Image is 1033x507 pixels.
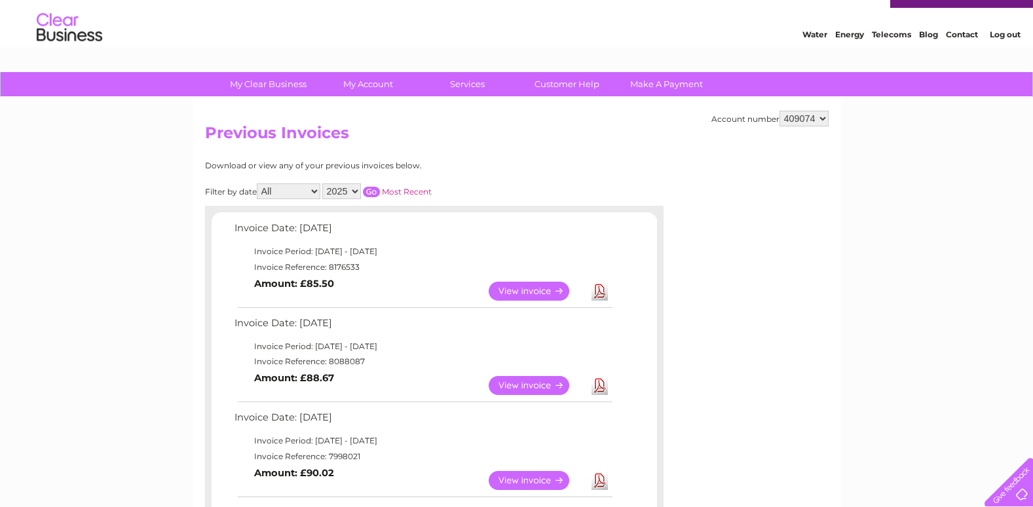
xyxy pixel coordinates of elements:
[513,72,621,96] a: Customer Help
[612,72,721,96] a: Make A Payment
[231,219,614,244] td: Invoice Date: [DATE]
[489,471,585,490] a: View
[36,34,103,74] img: logo.png
[205,161,549,170] div: Download or view any of your previous invoices below.
[489,376,585,395] a: View
[413,72,521,96] a: Services
[208,7,827,64] div: Clear Business is a trading name of Verastar Limited (registered in [GEOGRAPHIC_DATA] No. 3667643...
[254,278,334,290] b: Amount: £85.50
[592,471,608,490] a: Download
[214,72,322,96] a: My Clear Business
[314,72,422,96] a: My Account
[786,7,876,23] a: 0333 014 3131
[802,56,827,66] a: Water
[872,56,911,66] a: Telecoms
[592,282,608,301] a: Download
[231,244,614,259] td: Invoice Period: [DATE] - [DATE]
[231,409,614,433] td: Invoice Date: [DATE]
[489,282,585,301] a: View
[254,467,334,479] b: Amount: £90.02
[231,314,614,339] td: Invoice Date: [DATE]
[231,339,614,354] td: Invoice Period: [DATE] - [DATE]
[946,56,978,66] a: Contact
[231,259,614,275] td: Invoice Reference: 8176533
[919,56,938,66] a: Blog
[205,124,829,149] h2: Previous Invoices
[231,449,614,464] td: Invoice Reference: 7998021
[231,433,614,449] td: Invoice Period: [DATE] - [DATE]
[592,376,608,395] a: Download
[990,56,1021,66] a: Log out
[835,56,864,66] a: Energy
[382,187,432,197] a: Most Recent
[711,111,829,126] div: Account number
[205,183,549,199] div: Filter by date
[231,354,614,369] td: Invoice Reference: 8088087
[254,372,334,384] b: Amount: £88.67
